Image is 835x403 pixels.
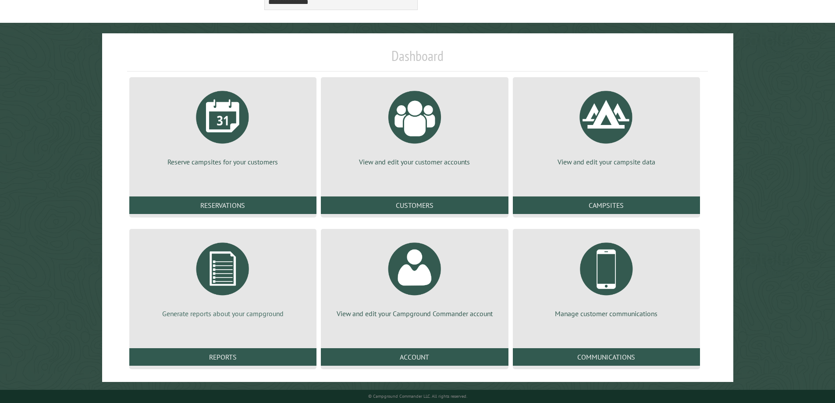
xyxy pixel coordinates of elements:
[513,348,700,366] a: Communications
[523,84,689,167] a: View and edit your campsite data
[331,236,497,318] a: View and edit your Campground Commander account
[127,47,708,71] h1: Dashboard
[368,393,467,399] small: © Campground Commander LLC. All rights reserved.
[129,196,316,214] a: Reservations
[331,309,497,318] p: View and edit your Campground Commander account
[331,84,497,167] a: View and edit your customer accounts
[513,196,700,214] a: Campsites
[140,84,306,167] a: Reserve campsites for your customers
[129,348,316,366] a: Reports
[321,196,508,214] a: Customers
[331,157,497,167] p: View and edit your customer accounts
[140,157,306,167] p: Reserve campsites for your customers
[140,309,306,318] p: Generate reports about your campground
[523,236,689,318] a: Manage customer communications
[140,236,306,318] a: Generate reports about your campground
[321,348,508,366] a: Account
[523,309,689,318] p: Manage customer communications
[523,157,689,167] p: View and edit your campsite data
